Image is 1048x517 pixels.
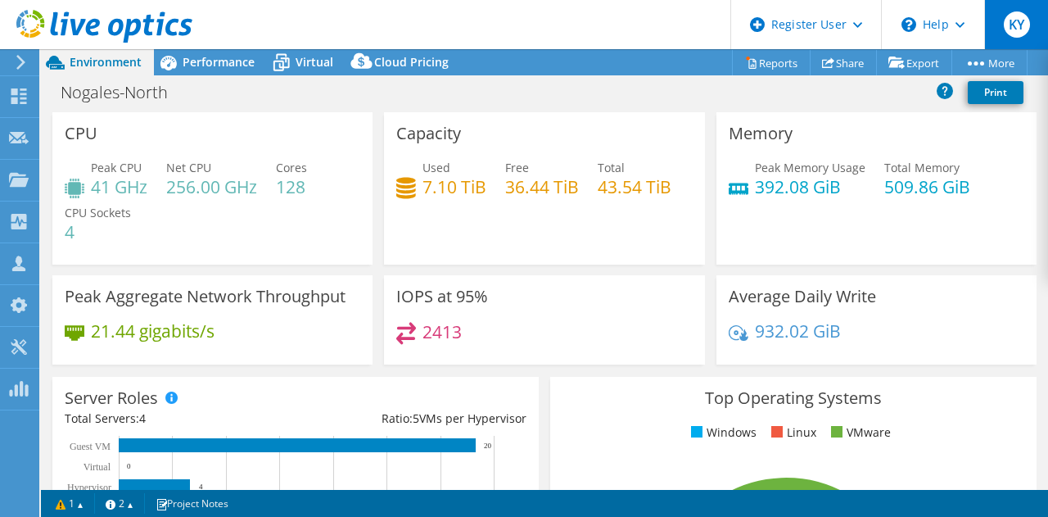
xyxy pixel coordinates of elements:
[166,178,257,196] h4: 256.00 GHz
[810,50,877,75] a: Share
[413,410,419,426] span: 5
[901,17,916,32] svg: \n
[827,424,891,442] li: VMware
[139,410,146,426] span: 4
[166,160,211,175] span: Net CPU
[296,410,526,428] div: Ratio: VMs per Hypervisor
[396,288,488,306] h3: IOPS at 95%
[144,493,240,514] a: Project Notes
[884,178,970,196] h4: 509.86 GiB
[951,50,1028,75] a: More
[876,50,952,75] a: Export
[94,493,145,514] a: 2
[65,389,158,407] h3: Server Roles
[729,288,876,306] h3: Average Daily Write
[755,160,865,175] span: Peak Memory Usage
[67,482,111,493] text: Hypervisor
[374,54,449,70] span: Cloud Pricing
[422,160,450,175] span: Used
[755,178,865,196] h4: 392.08 GiB
[562,389,1024,407] h3: Top Operating Systems
[729,125,793,143] h3: Memory
[396,125,461,143] h3: Capacity
[65,410,296,428] div: Total Servers:
[65,205,131,220] span: CPU Sockets
[687,424,757,442] li: Windows
[755,322,841,340] h4: 932.02 GiB
[276,178,307,196] h4: 128
[598,160,625,175] span: Total
[276,160,307,175] span: Cores
[199,483,203,491] text: 4
[505,160,529,175] span: Free
[422,323,462,341] h4: 2413
[53,84,193,102] h1: Nogales-North
[44,493,95,514] a: 1
[732,50,811,75] a: Reports
[65,288,346,306] h3: Peak Aggregate Network Throughput
[65,223,131,241] h4: 4
[1004,11,1030,38] span: KY
[767,424,816,442] li: Linux
[91,178,147,196] h4: 41 GHz
[422,178,486,196] h4: 7.10 TiB
[505,178,579,196] h4: 36.44 TiB
[127,462,131,470] text: 0
[70,54,142,70] span: Environment
[968,81,1023,104] a: Print
[884,160,960,175] span: Total Memory
[70,441,111,452] text: Guest VM
[484,442,492,450] text: 20
[183,54,255,70] span: Performance
[91,160,142,175] span: Peak CPU
[91,322,215,340] h4: 21.44 gigabits/s
[84,461,111,473] text: Virtual
[65,125,97,143] h3: CPU
[598,178,671,196] h4: 43.54 TiB
[296,54,333,70] span: Virtual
